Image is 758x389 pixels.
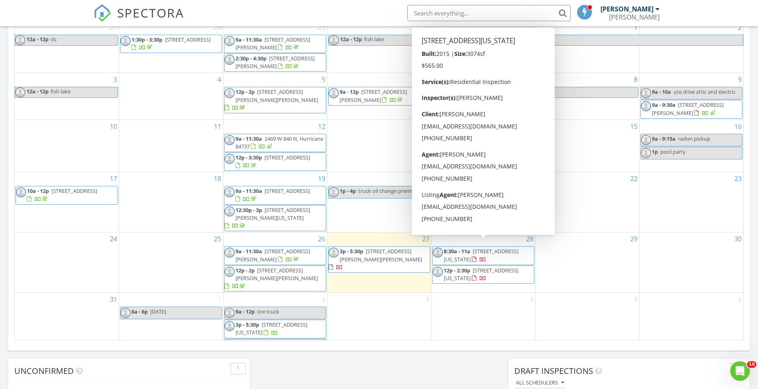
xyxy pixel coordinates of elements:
[225,308,235,318] img: default-user-f0147aede5fd5fa78ca7ade42f37bd4542148d508eef1c3d3ea960f66861d68b.jpg
[224,134,326,152] a: 9a - 11:30a 2469 W 840 N, Hurricane 84737
[465,88,482,95] span: funeral
[432,186,534,204] a: 9a - 11:30a [STREET_ADDRESS][US_STATE]
[93,11,184,28] a: SPECTORA
[236,135,323,150] a: 9a - 11:30a 2469 W 840 N, Hurricane 84737
[316,232,327,245] a: Go to August 26, 2025
[327,21,431,73] td: Go to July 30, 2025
[629,232,639,245] a: Go to August 29, 2025
[444,248,470,255] span: 8:30a - 11a
[525,21,535,34] a: Go to July 31, 2025
[27,187,97,202] a: 10a - 12p [STREET_ADDRESS]
[119,119,223,172] td: Go to August 11, 2025
[640,100,743,118] a: 9a - 9:30a [STREET_ADDRESS][PERSON_NAME]
[639,232,743,293] td: Go to August 30, 2025
[117,4,184,21] span: SPECTORA
[652,135,676,142] span: 9a - 9:15a
[525,172,535,185] a: Go to August 21, 2025
[420,172,431,185] a: Go to August 20, 2025
[327,119,431,172] td: Go to August 13, 2025
[535,293,639,352] td: Go to September 5, 2025
[223,172,327,232] td: Go to August 19, 2025
[223,73,327,119] td: Go to August 5, 2025
[600,5,654,13] div: [PERSON_NAME]
[329,35,339,45] img: default-user-f0147aede5fd5fa78ca7ade42f37bd4542148d508eef1c3d3ea960f66861d68b.jpg
[131,36,162,43] span: 1:30p - 3:30p
[629,172,639,185] a: Go to August 22, 2025
[364,35,384,43] span: fish lake
[120,35,222,53] a: 1:30p - 3:30p [STREET_ADDRESS]
[514,378,566,389] button: All schedulers
[433,187,443,197] img: default-user-f0147aede5fd5fa78ca7ade42f37bd4542148d508eef1c3d3ea960f66861d68b.jpg
[652,101,724,116] span: [STREET_ADDRESS][PERSON_NAME]
[265,187,310,194] span: [STREET_ADDRESS]
[444,187,518,202] a: 9a - 11:30a [STREET_ADDRESS][US_STATE]
[641,88,651,98] img: default-user-f0147aede5fd5fa78ca7ade42f37bd4542148d508eef1c3d3ea960f66861d68b.jpg
[431,232,535,293] td: Go to August 28, 2025
[225,154,235,164] img: default-user-f0147aede5fd5fa78ca7ade42f37bd4542148d508eef1c3d3ea960f66861d68b.jpg
[431,293,535,352] td: Go to September 4, 2025
[535,172,639,232] td: Go to August 22, 2025
[224,53,326,72] a: 2:30p - 4:30p [STREET_ADDRESS][PERSON_NAME]
[329,248,339,258] img: default-user-f0147aede5fd5fa78ca7ade42f37bd4542148d508eef1c3d3ea960f66861d68b.jpg
[15,35,25,45] img: default-user-f0147aede5fd5fa78ca7ade42f37bd4542148d508eef1c3d3ea960f66861d68b.jpg
[535,232,639,293] td: Go to August 29, 2025
[212,120,223,133] a: Go to August 11, 2025
[265,154,310,161] span: [STREET_ADDRESS]
[420,120,431,133] a: Go to August 13, 2025
[15,73,119,119] td: Go to August 3, 2025
[254,340,271,347] span: ff draft
[14,365,74,376] span: Unconfirmed
[407,5,571,21] input: Search everything...
[465,135,511,142] span: [STREET_ADDRESS]
[112,73,119,86] a: Go to August 3, 2025
[340,187,356,194] span: 1p - 4p
[444,267,518,282] a: 12p - 2:30p [STREET_ADDRESS][US_STATE]
[444,187,470,194] span: 9a - 11:30a
[431,119,535,172] td: Go to August 14, 2025
[328,87,430,105] a: 9a - 12p [STREET_ADDRESS][PERSON_NAME]
[678,135,710,142] span: radon pickup
[108,232,119,245] a: Go to August 24, 2025
[525,120,535,133] a: Go to August 14, 2025
[733,172,743,185] a: Go to August 23, 2025
[223,21,327,73] td: Go to July 29, 2025
[327,73,431,119] td: Go to August 6, 2025
[632,21,639,34] a: Go to August 1, 2025
[730,361,750,381] iframe: Intercom live chat
[26,35,49,45] span: 12a - 12p
[150,308,166,315] span: [DATE]
[224,186,326,204] a: 9a - 11:30a [STREET_ADDRESS]
[639,21,743,73] td: Go to August 2, 2025
[340,88,359,95] span: 9a - 12p
[444,248,518,263] span: [STREET_ADDRESS][US_STATE]
[108,293,119,306] a: Go to August 31, 2025
[236,321,307,336] span: [STREET_ADDRESS][US_STATE]
[131,36,211,51] a: 1:30p - 3:30p [STREET_ADDRESS]
[225,55,235,65] img: default-user-f0147aede5fd5fa78ca7ade42f37bd4542148d508eef1c3d3ea960f66861d68b.jpg
[51,35,57,43] span: slc
[340,248,363,255] span: 3p - 5:30p
[433,267,443,277] img: default-user-f0147aede5fd5fa78ca7ade42f37bd4542148d508eef1c3d3ea960f66861d68b.jpg
[224,265,326,292] a: 12p - 2p [STREET_ADDRESS][PERSON_NAME][PERSON_NAME]
[119,232,223,293] td: Go to August 25, 2025
[432,134,534,152] a: 12p - 3p [STREET_ADDRESS]
[236,55,315,70] span: [STREET_ADDRESS][PERSON_NAME]
[223,232,327,293] td: Go to August 26, 2025
[236,88,255,95] span: 12p - 2p
[316,21,327,34] a: Go to July 29, 2025
[528,293,535,306] a: Go to September 4, 2025
[329,187,339,197] img: default-user-f0147aede5fd5fa78ca7ade42f37bd4542148d508eef1c3d3ea960f66861d68b.jpg
[444,135,463,142] span: 12p - 3p
[236,135,323,150] span: 2469 W 840 N, Hurricane 84737
[51,88,71,95] span: fish lake
[236,88,318,103] span: [STREET_ADDRESS][PERSON_NAME][PERSON_NAME]
[236,36,262,43] span: 9a - 11:30a
[641,135,651,145] img: default-user-f0147aede5fd5fa78ca7ade42f37bd4542148d508eef1c3d3ea960f66861d68b.jpg
[225,206,310,229] a: 12:30p - 3p [STREET_ADDRESS][PERSON_NAME][US_STATE]
[108,120,119,133] a: Go to August 10, 2025
[225,248,235,258] img: default-user-f0147aede5fd5fa78ca7ade42f37bd4542148d508eef1c3d3ea960f66861d68b.jpg
[120,308,131,318] img: default-user-f0147aede5fd5fa78ca7ade42f37bd4542148d508eef1c3d3ea960f66861d68b.jpg
[236,206,310,221] span: [STREET_ADDRESS][PERSON_NAME][US_STATE]
[320,73,327,86] a: Go to August 5, 2025
[420,232,431,245] a: Go to August 27, 2025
